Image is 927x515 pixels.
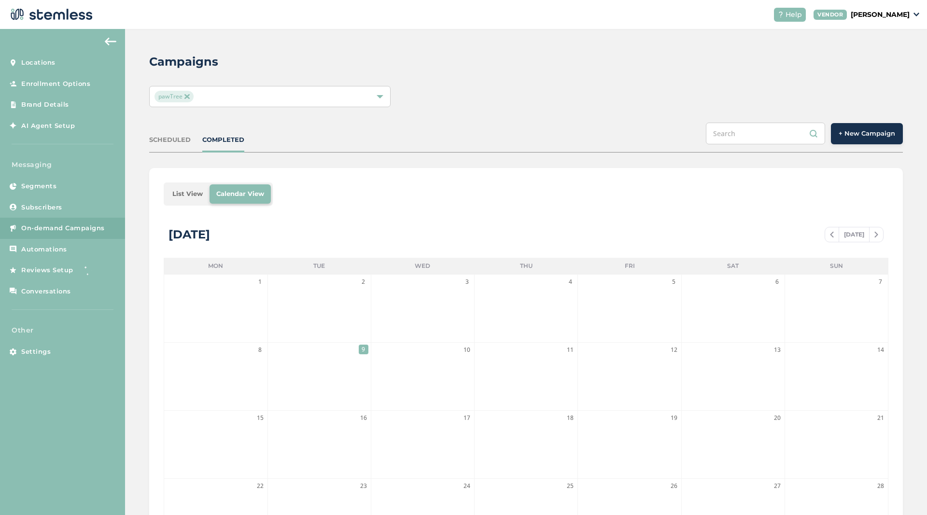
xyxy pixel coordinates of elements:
span: 7 [876,277,885,287]
span: 11 [565,345,575,355]
img: icon_down-arrow-small-66adaf34.svg [913,13,919,16]
span: 14 [876,345,885,355]
img: glitter-stars-b7820f95.gif [81,261,100,280]
span: 3 [462,277,472,287]
span: Conversations [21,287,71,296]
img: icon-close-accent-8a337256.svg [184,94,189,99]
div: COMPLETED [202,135,244,145]
span: 2 [359,277,368,287]
div: [DATE] [169,226,210,243]
span: 10 [462,345,472,355]
span: 1 [255,277,265,287]
span: Settings [21,347,51,357]
span: 28 [876,481,885,491]
span: 16 [359,413,368,423]
li: Wed [371,258,474,274]
span: 8 [255,345,265,355]
span: 21 [876,413,885,423]
span: 23 [359,481,368,491]
iframe: Chat Widget [879,469,927,515]
span: Reviews Setup [21,265,73,275]
span: pawTree [154,91,193,102]
span: Locations [21,58,56,68]
span: 18 [565,413,575,423]
li: Sun [785,258,888,274]
img: icon-help-white-03924b79.svg [778,12,784,17]
span: Brand Details [21,100,69,110]
span: 13 [772,345,782,355]
li: Thu [475,258,578,274]
span: 24 [462,481,472,491]
li: Mon [164,258,267,274]
span: 26 [669,481,679,491]
span: 9 [359,345,368,354]
li: Tue [267,258,371,274]
div: SCHEDULED [149,135,191,145]
span: 22 [255,481,265,491]
span: 25 [565,481,575,491]
span: Subscribers [21,203,62,212]
li: Sat [681,258,785,274]
span: 15 [255,413,265,423]
span: Automations [21,245,67,254]
span: On-demand Campaigns [21,223,105,233]
img: icon-arrow-back-accent-c549486e.svg [105,38,116,45]
span: 17 [462,413,472,423]
span: 5 [669,277,679,287]
span: 27 [772,481,782,491]
span: Segments [21,181,56,191]
li: Calendar View [210,184,271,204]
span: 19 [669,413,679,423]
span: Enrollment Options [21,79,90,89]
span: + New Campaign [839,129,895,139]
span: 4 [565,277,575,287]
input: Search [706,123,825,144]
span: 6 [772,277,782,287]
div: VENDOR [814,10,847,20]
img: icon-chevron-right-bae969c5.svg [874,232,878,237]
li: Fri [578,258,681,274]
img: icon-chevron-left-b8c47ebb.svg [830,232,834,237]
span: 12 [669,345,679,355]
span: [DATE] [839,227,870,242]
button: + New Campaign [831,123,903,144]
h2: Campaigns [149,53,218,70]
img: logo-dark-0685b13c.svg [8,5,93,24]
li: List View [166,184,210,204]
span: 20 [772,413,782,423]
span: Help [786,10,802,20]
p: [PERSON_NAME] [851,10,910,20]
span: AI Agent Setup [21,121,75,131]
